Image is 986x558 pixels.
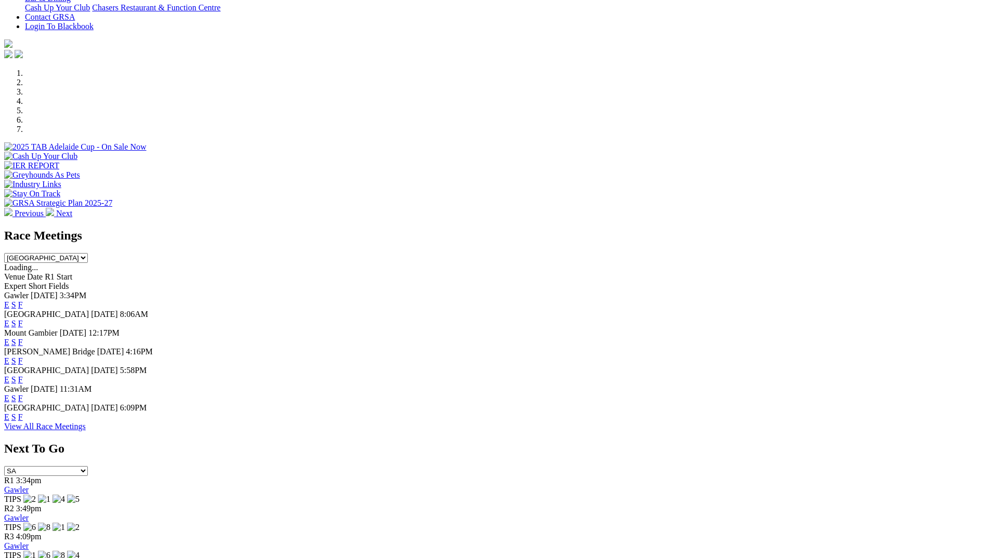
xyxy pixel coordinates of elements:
[18,413,23,421] a: F
[4,229,982,243] h2: Race Meetings
[4,384,29,393] span: Gawler
[46,209,72,218] a: Next
[11,413,16,421] a: S
[4,263,38,272] span: Loading...
[4,532,14,541] span: R3
[56,209,72,218] span: Next
[4,208,12,216] img: chevron-left-pager-white.svg
[120,366,147,375] span: 5:58PM
[25,3,982,12] div: Bar & Dining
[4,310,89,318] span: [GEOGRAPHIC_DATA]
[23,523,36,532] img: 6
[18,338,23,347] a: F
[67,523,80,532] img: 2
[4,495,21,503] span: TIPS
[18,300,23,309] a: F
[97,347,124,356] span: [DATE]
[46,208,54,216] img: chevron-right-pager-white.svg
[4,189,60,198] img: Stay On Track
[27,272,43,281] span: Date
[48,282,69,290] span: Fields
[91,366,118,375] span: [DATE]
[11,375,16,384] a: S
[4,39,12,48] img: logo-grsa-white.png
[4,180,61,189] img: Industry Links
[67,495,80,504] img: 5
[91,310,118,318] span: [DATE]
[91,403,118,412] span: [DATE]
[4,356,9,365] a: E
[60,384,92,393] span: 11:31AM
[88,328,120,337] span: 12:17PM
[16,476,42,485] span: 3:34pm
[31,384,58,393] span: [DATE]
[18,319,23,328] a: F
[11,394,16,403] a: S
[4,541,29,550] a: Gawler
[4,50,12,58] img: facebook.svg
[16,504,42,513] span: 3:49pm
[52,523,65,532] img: 1
[4,442,982,456] h2: Next To Go
[15,209,44,218] span: Previous
[4,485,29,494] a: Gawler
[18,394,23,403] a: F
[4,422,86,431] a: View All Race Meetings
[11,319,16,328] a: S
[4,161,59,170] img: IER REPORT
[4,366,89,375] span: [GEOGRAPHIC_DATA]
[4,403,89,412] span: [GEOGRAPHIC_DATA]
[25,3,90,12] a: Cash Up Your Club
[60,291,87,300] span: 3:34PM
[126,347,153,356] span: 4:16PM
[92,3,220,12] a: Chasers Restaurant & Function Centre
[4,209,46,218] a: Previous
[38,495,50,504] img: 1
[52,495,65,504] img: 4
[4,476,14,485] span: R1
[25,12,75,21] a: Contact GRSA
[31,291,58,300] span: [DATE]
[4,394,9,403] a: E
[16,532,42,541] span: 4:09pm
[60,328,87,337] span: [DATE]
[4,338,9,347] a: E
[4,523,21,532] span: TIPS
[4,413,9,421] a: E
[18,356,23,365] a: F
[4,142,147,152] img: 2025 TAB Adelaide Cup - On Sale Now
[4,282,27,290] span: Expert
[29,282,47,290] span: Short
[38,523,50,532] img: 8
[4,375,9,384] a: E
[120,403,147,412] span: 6:09PM
[23,495,36,504] img: 2
[4,272,25,281] span: Venue
[11,356,16,365] a: S
[4,198,112,208] img: GRSA Strategic Plan 2025-27
[4,319,9,328] a: E
[45,272,72,281] span: R1 Start
[4,291,29,300] span: Gawler
[25,22,94,31] a: Login To Blackbook
[120,310,148,318] span: 8:06AM
[4,328,58,337] span: Mount Gambier
[4,152,77,161] img: Cash Up Your Club
[4,513,29,522] a: Gawler
[4,504,14,513] span: R2
[11,300,16,309] a: S
[18,375,23,384] a: F
[4,347,95,356] span: [PERSON_NAME] Bridge
[11,338,16,347] a: S
[4,170,80,180] img: Greyhounds As Pets
[4,300,9,309] a: E
[15,50,23,58] img: twitter.svg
